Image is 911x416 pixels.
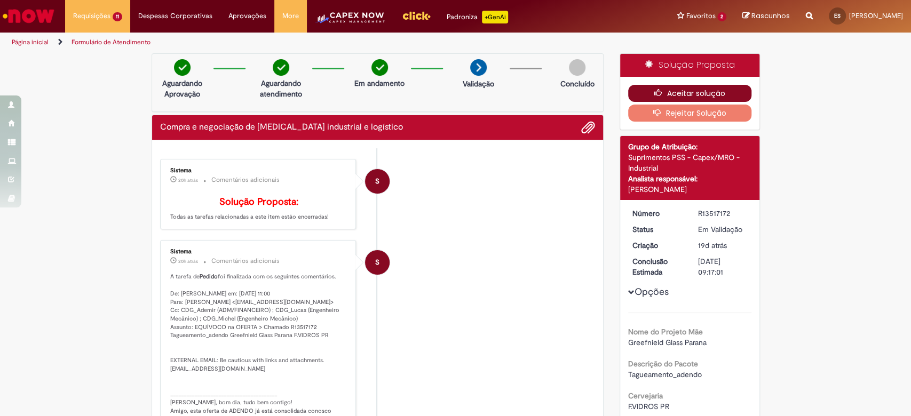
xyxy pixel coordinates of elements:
[482,11,508,23] p: +GenAi
[581,121,595,134] button: Adicionar anexos
[849,11,903,20] span: [PERSON_NAME]
[698,208,748,219] div: R13517172
[447,11,508,23] div: Padroniza
[72,38,150,46] a: Formulário de Atendimento
[1,5,56,27] img: ServiceNow
[628,105,751,122] button: Rejeitar Solução
[170,249,348,255] div: Sistema
[365,250,390,275] div: System
[624,224,690,235] dt: Status
[12,38,49,46] a: Página inicial
[375,250,379,275] span: S
[624,256,690,277] dt: Conclusão Estimada
[178,177,198,183] time: 28/09/2025 14:42:02
[402,7,431,23] img: click_logo_yellow_360x200.png
[219,196,298,208] b: Solução Proposta:
[686,11,715,21] span: Favoritos
[170,167,348,174] div: Sistema
[717,12,726,21] span: 2
[354,78,405,89] p: Em andamento
[178,177,198,183] span: 20h atrás
[463,78,494,89] p: Validação
[628,327,703,337] b: Nome do Projeto Mãe
[315,11,386,32] img: CapexLogo5.png
[698,256,748,277] div: [DATE] 09:17:01
[560,78,594,89] p: Concluído
[211,257,280,266] small: Comentários adicionais
[178,258,198,265] span: 20h atrás
[282,11,299,21] span: More
[628,359,698,369] b: Descrição do Pacote
[698,241,727,250] time: 10/09/2025 17:16:57
[628,184,751,195] div: [PERSON_NAME]
[138,11,212,21] span: Despesas Corporativas
[698,224,748,235] div: Em Validação
[698,241,727,250] span: 19d atrás
[628,141,751,152] div: Grupo de Atribuição:
[470,59,487,76] img: arrow-next.png
[160,123,403,132] h2: Compra e negociação de Capex industrial e logístico Histórico de tíquete
[834,12,841,19] span: ES
[365,169,390,194] div: System
[8,33,599,52] ul: Trilhas de página
[628,391,663,401] b: Cervejaria
[255,78,307,99] p: Aguardando atendimento
[371,59,388,76] img: check-circle-green.png
[569,59,585,76] img: img-circle-grey.png
[628,152,751,173] div: Suprimentos PSS - Capex/MRO - Industrial
[620,54,759,77] div: Solução Proposta
[200,273,218,281] b: Pedido
[628,370,702,379] span: Tagueamento_adendo
[742,11,790,21] a: Rascunhos
[156,78,208,99] p: Aguardando Aprovação
[698,240,748,251] div: 10/09/2025 17:16:57
[628,173,751,184] div: Analista responsável:
[178,258,198,265] time: 28/09/2025 14:42:02
[628,85,751,102] button: Aceitar solução
[628,338,707,347] span: Greefnield Glass Parana
[73,11,110,21] span: Requisições
[211,175,280,185] small: Comentários adicionais
[174,59,191,76] img: check-circle-green.png
[113,12,122,21] span: 11
[228,11,266,21] span: Aprovações
[170,197,348,221] p: Todas as tarefas relacionadas a este item estão encerradas!
[624,208,690,219] dt: Número
[375,169,379,194] span: S
[624,240,690,251] dt: Criação
[628,402,669,411] span: F.VIDROS PR
[751,11,790,21] span: Rascunhos
[273,59,289,76] img: check-circle-green.png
